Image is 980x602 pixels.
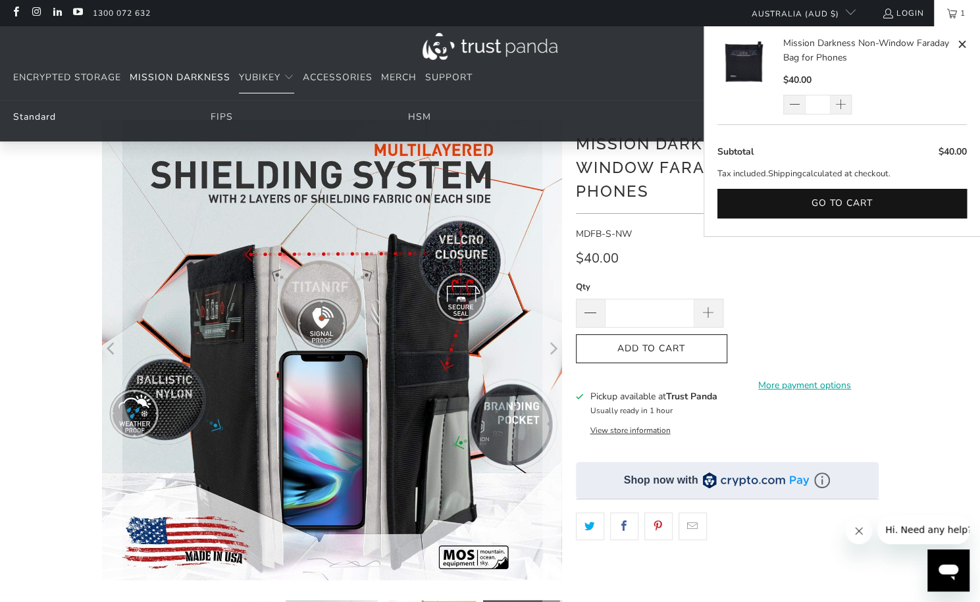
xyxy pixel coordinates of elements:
[665,390,717,403] b: Trust Panda
[13,71,121,84] span: Encrypted Storage
[72,8,83,18] a: Trust Panda Australia on YouTube
[130,71,230,84] span: Mission Darkness
[939,145,967,158] span: $40.00
[30,8,41,18] a: Trust Panda Australia on Instagram
[783,36,954,66] a: Mission Darkness Non-Window Faraday Bag for Phones
[93,6,151,20] a: 1300 072 632
[679,513,707,540] a: Email this to a friend
[717,36,783,114] a: Mission Darkness Non-Window Faraday Bag for Phones
[644,513,673,540] a: Share this on Pinterest
[576,513,604,540] a: Share this on Twitter
[13,63,121,93] a: Encrypted Storage
[717,145,754,158] span: Subtotal
[717,36,770,89] img: Mission Darkness Non-Window Faraday Bag for Phones
[927,549,969,591] iframe: Button to launch messaging window
[13,111,56,123] a: Standard
[425,71,473,84] span: Support
[303,71,373,84] span: Accessories
[239,63,294,93] summary: YubiKey
[408,111,431,123] a: HSM
[13,63,473,93] nav: Translation missing: en.navigation.header.main_nav
[576,130,879,203] h1: Mission Darkness Non-Window Faraday Bag for Phones
[846,518,872,544] iframe: Close message
[10,8,21,18] a: Trust Panda Australia on Facebook
[576,228,632,240] span: MDFB-S-NW
[101,120,562,580] a: Mission Darkness Non-Window Faraday Bag for Phones - Trust Panda
[610,513,638,540] a: Share this on Facebook
[542,120,563,580] button: Next
[576,249,619,267] span: $40.00
[877,515,969,544] iframe: Message from company
[381,63,417,93] a: Merch
[590,389,717,403] h3: Pickup available at
[423,33,557,60] img: Trust Panda Australia
[8,9,95,20] span: Hi. Need any help?
[239,71,280,84] span: YubiKey
[590,425,670,436] button: View store information
[768,167,802,181] a: Shipping
[731,378,879,393] a: More payment options
[101,120,122,580] button: Previous
[717,167,967,181] p: Tax included. calculated at checkout.
[882,6,924,20] a: Login
[130,63,230,93] a: Mission Darkness
[590,405,672,416] small: Usually ready in 1 hour
[381,71,417,84] span: Merch
[590,343,713,355] span: Add to Cart
[717,189,967,218] button: Go to cart
[51,8,63,18] a: Trust Panda Australia on LinkedIn
[211,111,233,123] a: FIPS
[624,473,698,488] div: Shop now with
[303,63,373,93] a: Accessories
[425,63,473,93] a: Support
[576,334,727,364] button: Add to Cart
[576,280,723,294] label: Qty
[783,74,812,86] span: $40.00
